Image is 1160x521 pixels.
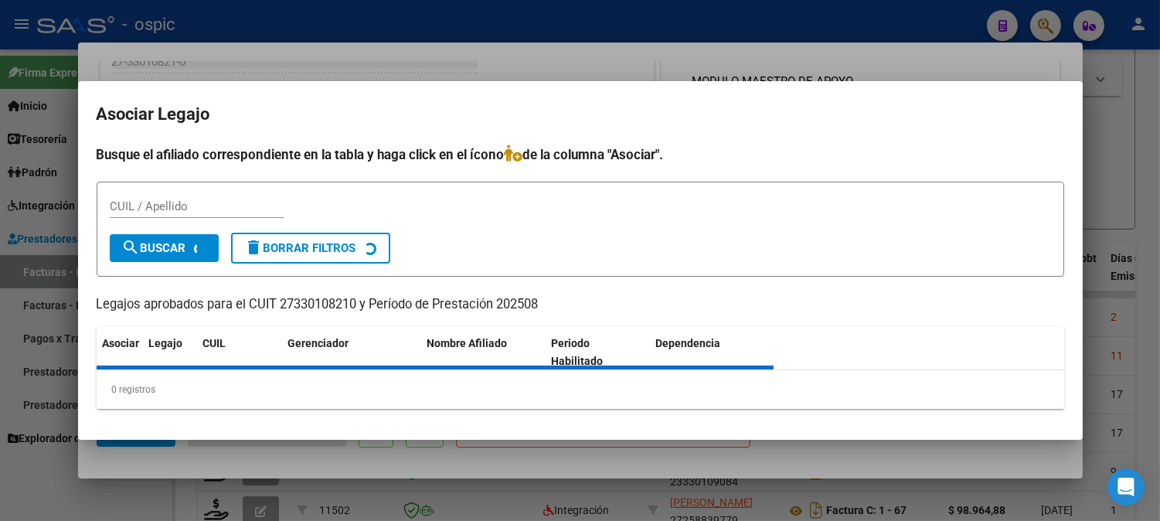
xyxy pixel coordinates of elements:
span: Gerenciador [288,337,349,349]
button: Buscar [110,234,219,262]
p: Legajos aprobados para el CUIT 27330108210 y Período de Prestación 202508 [97,295,1064,315]
mat-icon: delete [245,238,264,257]
datatable-header-cell: Dependencia [649,327,774,378]
span: Nombre Afiliado [427,337,508,349]
datatable-header-cell: Legajo [143,327,197,378]
h2: Asociar Legajo [97,100,1064,129]
datatable-header-cell: CUIL [197,327,282,378]
mat-icon: search [122,238,141,257]
span: Borrar Filtros [245,241,356,255]
button: Borrar Filtros [231,233,390,264]
span: Dependencia [655,337,720,349]
span: Periodo Habilitado [551,337,603,367]
h4: Busque el afiliado correspondiente en la tabla y haga click en el ícono de la columna "Asociar". [97,145,1064,165]
span: Asociar [103,337,140,349]
datatable-header-cell: Nombre Afiliado [421,327,546,378]
div: 0 registros [97,370,1064,409]
datatable-header-cell: Asociar [97,327,143,378]
div: Open Intercom Messenger [1107,468,1145,506]
datatable-header-cell: Gerenciador [282,327,421,378]
span: Buscar [122,241,186,255]
span: Legajo [149,337,183,349]
span: CUIL [203,337,226,349]
datatable-header-cell: Periodo Habilitado [545,327,649,378]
